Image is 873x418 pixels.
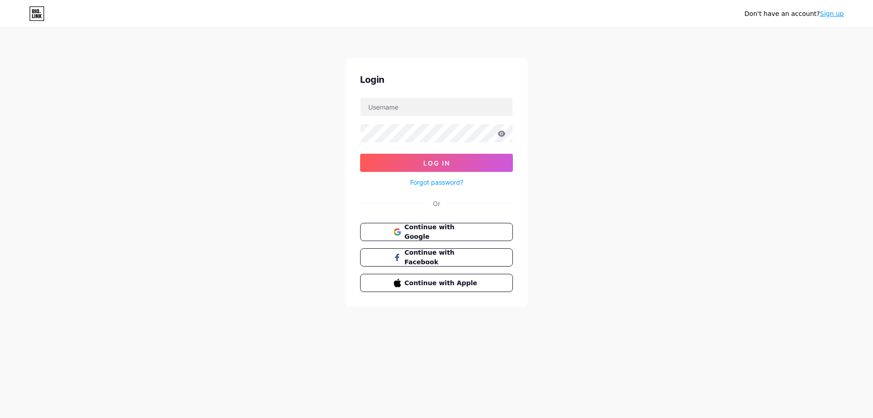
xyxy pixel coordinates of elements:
[360,73,513,86] div: Login
[744,9,844,19] div: Don't have an account?
[820,10,844,17] a: Sign up
[423,159,450,167] span: Log In
[433,199,440,208] div: Or
[405,222,480,242] span: Continue with Google
[410,177,463,187] a: Forgot password?
[361,98,512,116] input: Username
[360,154,513,172] button: Log In
[405,278,480,288] span: Continue with Apple
[405,248,480,267] span: Continue with Facebook
[360,223,513,241] button: Continue with Google
[360,274,513,292] button: Continue with Apple
[360,248,513,267] button: Continue with Facebook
